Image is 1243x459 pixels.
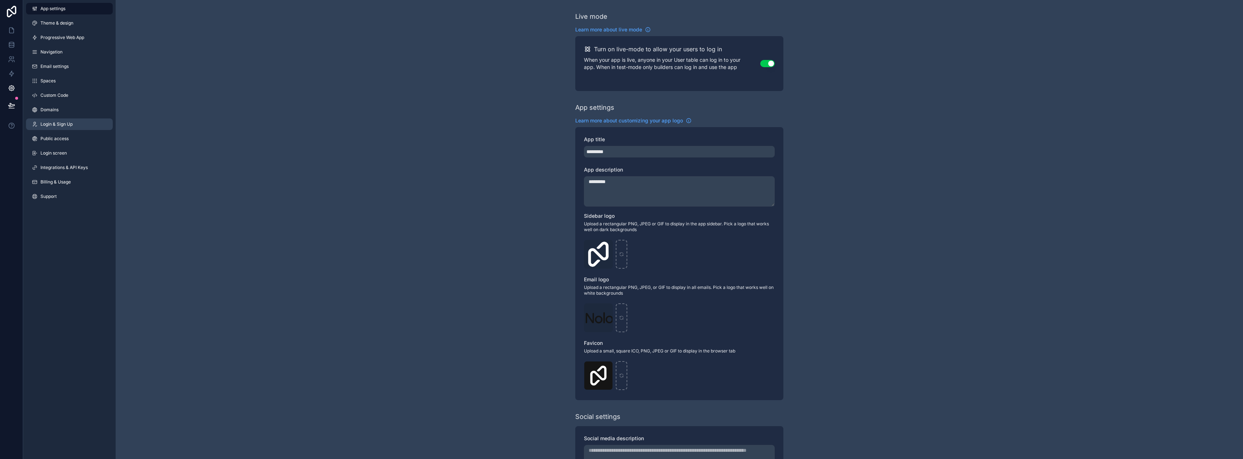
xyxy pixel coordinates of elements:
a: Login & Sign Up [26,118,113,130]
span: Navigation [40,49,63,55]
span: Sidebar logo [584,213,615,219]
a: Billing & Usage [26,176,113,188]
span: Learn more about live mode [575,26,642,33]
span: Favicon [584,340,603,346]
span: Support [40,194,57,199]
span: Progressive Web App [40,35,84,40]
span: Spaces [40,78,56,84]
a: Learn more about live mode [575,26,651,33]
a: Navigation [26,46,113,58]
a: Support [26,191,113,202]
a: Public access [26,133,113,144]
span: Billing & Usage [40,179,71,185]
a: Learn more about customizing your app logo [575,117,692,124]
a: Domains [26,104,113,116]
div: Social settings [575,412,620,422]
span: App title [584,136,605,142]
span: Social media description [584,435,644,441]
a: Login screen [26,147,113,159]
span: App description [584,166,623,173]
a: Integrations & API Keys [26,162,113,173]
span: Learn more about customizing your app logo [575,117,683,124]
span: Upload a rectangular PNG, JPEG, or GIF to display in all emails. Pick a logo that works well on w... [584,285,775,296]
a: Spaces [26,75,113,87]
span: Theme & design [40,20,73,26]
span: Login screen [40,150,67,156]
span: Email logo [584,276,609,282]
span: Email settings [40,64,69,69]
span: Upload a small, square ICO, PNG, JPEG or GIF to display in the browser tab [584,348,775,354]
span: Upload a rectangular PNG, JPEG or GIF to display in the app sidebar. Pick a logo that works well ... [584,221,775,233]
div: Live mode [575,12,607,22]
a: Theme & design [26,17,113,29]
a: Email settings [26,61,113,72]
span: Public access [40,136,69,142]
span: Integrations & API Keys [40,165,88,170]
h2: Turn on live-mode to allow your users to log in [594,45,722,53]
span: Login & Sign Up [40,121,73,127]
span: Custom Code [40,92,68,98]
a: Progressive Web App [26,32,113,43]
a: App settings [26,3,113,14]
div: App settings [575,103,614,113]
span: App settings [40,6,65,12]
span: Domains [40,107,59,113]
a: Custom Code [26,90,113,101]
p: When your app is live, anyone in your User table can log in to your app. When in test-mode only b... [584,56,760,71]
